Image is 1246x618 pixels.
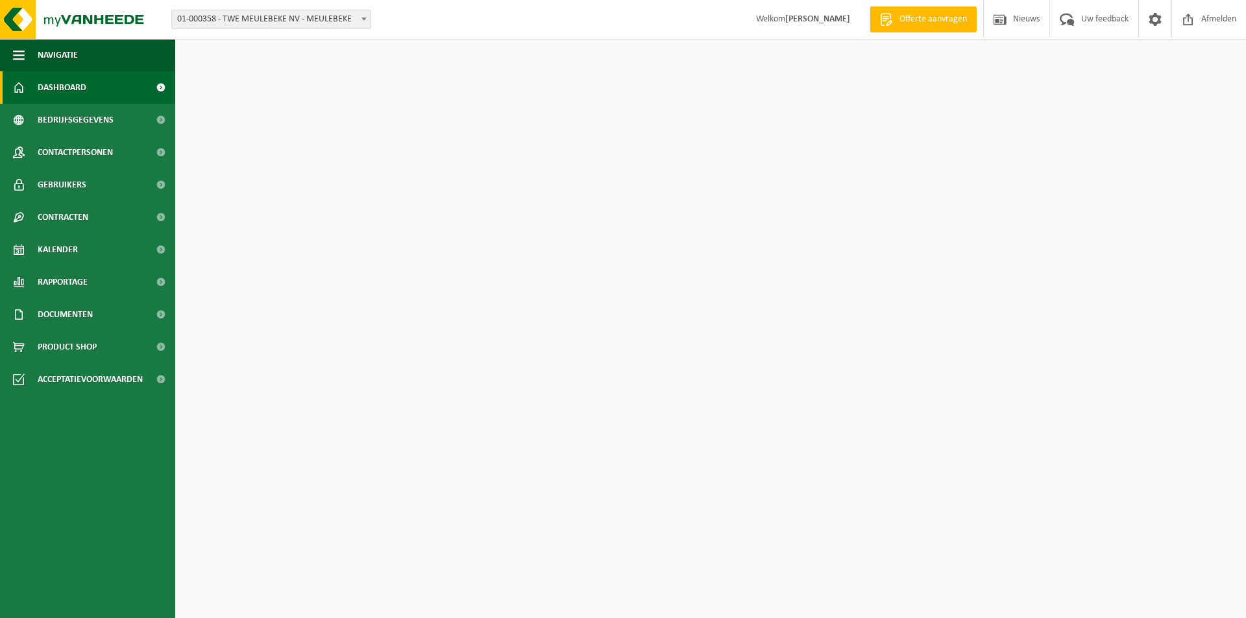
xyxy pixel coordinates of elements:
a: Offerte aanvragen [870,6,977,32]
span: Contactpersonen [38,136,113,169]
span: Dashboard [38,71,86,104]
span: Documenten [38,298,93,331]
span: Contracten [38,201,88,233]
span: Gebruikers [38,169,86,201]
span: 01-000358 - TWE MEULEBEKE NV - MEULEBEKE [171,10,371,29]
span: Bedrijfsgegevens [38,104,114,136]
span: Acceptatievoorwaarden [38,363,143,396]
strong: [PERSON_NAME] [785,14,850,24]
span: Rapportage [38,266,88,298]
span: 01-000358 - TWE MEULEBEKE NV - MEULEBEKE [172,10,371,29]
span: Navigatie [38,39,78,71]
span: Kalender [38,233,78,266]
span: Offerte aanvragen [896,13,970,26]
span: Product Shop [38,331,97,363]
